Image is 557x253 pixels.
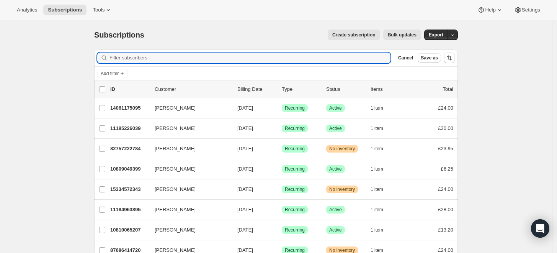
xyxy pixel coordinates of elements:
[371,204,392,215] button: 1 item
[88,5,117,15] button: Tools
[110,225,453,235] div: 10810065207[PERSON_NAME][DATE]SuccessRecurringSuccessActive1 item£13.20
[371,143,392,154] button: 1 item
[371,186,383,192] span: 1 item
[371,166,383,172] span: 1 item
[438,227,453,233] span: £13.20
[438,105,453,111] span: £24.00
[329,166,342,172] span: Active
[371,123,392,134] button: 1 item
[485,7,495,13] span: Help
[383,30,421,40] button: Bulk updates
[332,32,376,38] span: Create subscription
[285,207,305,213] span: Recurring
[155,226,196,234] span: [PERSON_NAME]
[285,227,305,233] span: Recurring
[326,85,364,93] p: Status
[421,55,438,61] span: Save as
[329,105,342,111] span: Active
[429,32,443,38] span: Export
[110,206,149,214] p: 11184963895
[110,165,149,173] p: 10809049399
[398,55,413,61] span: Cancel
[155,165,196,173] span: [PERSON_NAME]
[110,85,453,93] div: IDCustomerBilling DateTypeStatusItemsTotal
[237,227,253,233] span: [DATE]
[371,227,383,233] span: 1 item
[388,32,417,38] span: Bulk updates
[329,227,342,233] span: Active
[110,184,453,195] div: 15334572343[PERSON_NAME][DATE]SuccessRecurringWarningNo inventory1 item£24.00
[110,85,149,93] p: ID
[371,184,392,195] button: 1 item
[110,164,453,174] div: 10809049399[PERSON_NAME][DATE]SuccessRecurringSuccessActive1 item£6.25
[155,104,196,112] span: [PERSON_NAME]
[418,53,441,62] button: Save as
[237,207,253,212] span: [DATE]
[329,146,355,152] span: No inventory
[94,31,144,39] span: Subscriptions
[285,146,305,152] span: Recurring
[285,186,305,192] span: Recurring
[109,53,390,63] input: Filter subscribers
[522,7,540,13] span: Settings
[438,186,453,192] span: £24.00
[438,247,453,253] span: £24.00
[237,186,253,192] span: [DATE]
[155,85,231,93] p: Customer
[237,125,253,131] span: [DATE]
[48,7,82,13] span: Subscriptions
[110,104,149,112] p: 14061175095
[510,5,545,15] button: Settings
[371,105,383,111] span: 1 item
[155,145,196,153] span: [PERSON_NAME]
[150,143,227,155] button: [PERSON_NAME]
[473,5,508,15] button: Help
[150,163,227,175] button: [PERSON_NAME]
[371,103,392,113] button: 1 item
[110,123,453,134] div: 11185226039[PERSON_NAME][DATE]SuccessRecurringSuccessActive1 item£30.00
[150,102,227,114] button: [PERSON_NAME]
[150,183,227,195] button: [PERSON_NAME]
[395,53,416,62] button: Cancel
[237,85,276,93] p: Billing Date
[237,105,253,111] span: [DATE]
[328,30,380,40] button: Create subscription
[17,7,37,13] span: Analytics
[110,103,453,113] div: 14061175095[PERSON_NAME][DATE]SuccessRecurringSuccessActive1 item£24.00
[444,53,455,63] button: Sort the results
[110,145,149,153] p: 82757222784
[371,225,392,235] button: 1 item
[110,143,453,154] div: 82757222784[PERSON_NAME][DATE]SuccessRecurringWarningNo inventory1 item£23.95
[155,206,196,214] span: [PERSON_NAME]
[329,125,342,131] span: Active
[285,125,305,131] span: Recurring
[371,146,383,152] span: 1 item
[531,219,549,238] div: Open Intercom Messenger
[155,125,196,132] span: [PERSON_NAME]
[438,125,453,131] span: £30.00
[438,207,453,212] span: £28.00
[371,207,383,213] span: 1 item
[237,146,253,151] span: [DATE]
[12,5,42,15] button: Analytics
[443,85,453,93] p: Total
[101,71,119,77] span: Add filter
[110,186,149,193] p: 15334572343
[282,85,320,93] div: Type
[93,7,105,13] span: Tools
[150,204,227,216] button: [PERSON_NAME]
[110,125,149,132] p: 11185226039
[424,30,448,40] button: Export
[150,224,227,236] button: [PERSON_NAME]
[285,105,305,111] span: Recurring
[237,166,253,172] span: [DATE]
[329,207,342,213] span: Active
[110,226,149,234] p: 10810065207
[285,166,305,172] span: Recurring
[438,146,453,151] span: £23.95
[371,125,383,131] span: 1 item
[441,166,453,172] span: £6.25
[97,69,128,78] button: Add filter
[237,247,253,253] span: [DATE]
[155,186,196,193] span: [PERSON_NAME]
